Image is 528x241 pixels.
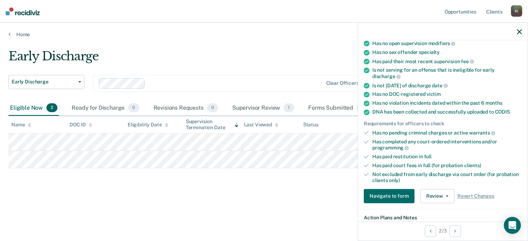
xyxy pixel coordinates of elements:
span: 0 [128,103,139,113]
dt: Action Plans and Notes [364,215,522,221]
span: discharge [372,73,401,79]
span: 1 [284,103,294,113]
span: 0 [357,103,368,113]
div: Early Discharge [9,49,405,69]
div: Ready for Discharge [70,100,140,116]
div: Open Intercom Messenger [504,217,521,234]
span: Revert Changes [457,193,494,199]
span: warrants [469,130,495,136]
div: Status [303,122,318,128]
span: clients) [464,163,481,168]
div: DNA has been collected and successfully uploaded to [372,109,522,115]
div: Has no sex offender [372,49,522,55]
span: victim [427,92,441,97]
div: Requirements for officers to check [364,121,522,127]
div: Has no violation incidents dated within the past 6 [372,100,522,106]
div: Has completed any court-ordered interventions and/or [372,139,522,151]
div: Forms Submitted [307,100,369,116]
div: 2 / 3 [358,221,528,240]
div: Supervisor Review [231,100,296,116]
div: Has no open supervision [372,40,522,47]
button: Review [420,189,455,203]
div: Not excluded from early discharge via court order (for probation clients [372,171,522,184]
a: Navigate to form [364,189,417,203]
span: 0 [207,103,218,113]
div: Has no pending criminal charges or active [372,130,522,136]
span: programming [372,145,409,151]
a: Home [9,31,519,38]
span: 2 [46,103,57,113]
div: Is not serving for an offense that is ineligible for early [372,67,522,80]
button: Previous Opportunity [425,225,436,237]
span: full [424,154,432,160]
span: modifiers [428,40,456,46]
button: Navigate to form [364,189,415,203]
span: CODIS [495,109,510,115]
div: Eligibility Date [128,122,168,128]
span: Early Discharge [12,79,76,85]
div: Name [11,122,31,128]
div: Eligible Now [9,100,59,116]
div: Revisions Requests [152,100,219,116]
div: Has no DOC-registered [372,92,522,98]
div: Has paid restitution in [372,154,522,160]
span: only) [389,177,400,183]
div: Is not [DATE] of discharge [372,82,522,89]
span: date [432,83,448,88]
span: specialty [419,49,440,55]
span: fee [461,59,474,64]
div: Has paid court fees in full (for probation [372,163,522,169]
img: Recidiviz [6,7,40,15]
div: Clear officers [326,80,359,86]
button: Next Opportunity [450,225,461,237]
span: months [485,100,502,106]
div: DOC ID [70,122,92,128]
div: K I [511,5,522,17]
div: Last Viewed [244,122,278,128]
div: Supervision Termination Date [186,119,238,131]
div: Has paid their most recent supervision [372,58,522,65]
